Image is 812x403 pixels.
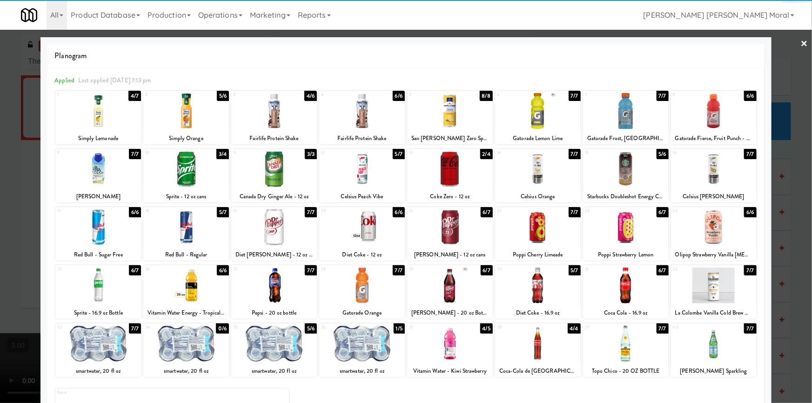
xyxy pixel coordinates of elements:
[321,307,403,319] div: Gatorade Orange
[673,91,714,99] div: 8
[393,91,405,101] div: 6/6
[673,265,714,273] div: 32
[143,91,229,144] div: 25/6Simply Orange
[409,307,491,319] div: [PERSON_NAME] - 20 oz Bottle
[321,207,362,215] div: 20
[143,265,229,319] div: 266/6Vitamin Water Energy - Tropical Citrus
[585,323,626,331] div: 39
[231,149,317,202] div: 113/3Canada Dry Ginger Ale - 12 oz
[321,365,403,377] div: smartwater, 20 fl oz
[233,307,315,319] div: Pepsi - 20 oz bottle
[145,207,186,215] div: 18
[497,365,579,377] div: Coca-Cola de [GEOGRAPHIC_DATA]
[497,91,538,99] div: 6
[143,207,229,261] div: 185/7Red Bull - Regular
[672,365,755,377] div: [PERSON_NAME] Sparkling
[216,323,229,334] div: 0/6
[583,91,669,144] div: 77/7Gatorade Frost, [GEOGRAPHIC_DATA]
[55,207,141,261] div: 176/6Red Bull - Sugar Free
[583,265,669,319] div: 316/7Coca Cola - 16.9 oz
[319,265,405,319] div: 287/7Gatorade Orange
[321,149,362,157] div: 12
[671,191,757,202] div: Celsius [PERSON_NAME]
[57,365,140,377] div: smartwater, 20 fl oz
[57,265,98,273] div: 25
[129,323,141,334] div: 7/7
[673,149,714,157] div: 16
[744,323,756,334] div: 7/7
[657,265,669,275] div: 6/7
[409,149,450,157] div: 13
[671,133,757,144] div: Gatorade Fierce, Fruit Punch - 20 oz
[568,323,581,334] div: 4/4
[319,149,405,202] div: 125/7Celsius Peach Vibe
[657,91,669,101] div: 7/7
[585,91,626,99] div: 7
[233,265,274,273] div: 27
[394,323,405,334] div: 1/5
[583,191,669,202] div: Starbucks Doubleshot Energy Caffe Mocha
[319,207,405,261] div: 206/6Diet Coke - 12 oz
[78,76,151,85] span: Last applied [DATE] 7:13 pm
[671,265,757,319] div: 327/7La Colombe Vanilla Cold Brew Coffee
[55,133,141,144] div: Simply Lemonade
[231,323,317,377] div: 355/6smartwater, 20 fl oz
[409,191,491,202] div: Coke Zero - 12 oz
[305,265,317,275] div: 7/7
[319,365,405,377] div: smartwater, 20 fl oz
[231,307,317,319] div: Pepsi - 20 oz bottle
[319,91,405,144] div: 46/6Fairlife Protein Shake
[233,207,274,215] div: 19
[305,323,317,334] div: 5/6
[409,207,450,215] div: 21
[57,249,140,261] div: Red Bull - Sugar Free
[319,307,405,319] div: Gatorade Orange
[393,149,405,159] div: 5/7
[233,149,274,157] div: 11
[744,207,756,217] div: 6/6
[305,207,317,217] div: 7/7
[583,249,669,261] div: Poppi Strawberry Lemon
[319,191,405,202] div: Celsius Peach Vibe
[671,207,757,261] div: 246/6Olipop Strawberry Vanilla [MEDICAL_DATA] Soda
[583,207,669,261] div: 236/7Poppi Strawberry Lemon
[409,91,450,99] div: 5
[55,365,141,377] div: smartwater, 20 fl oz
[409,365,491,377] div: Vitamin Water - Kiwi Strawberry
[129,149,141,159] div: 7/7
[495,191,581,202] div: Celsius Orange
[583,323,669,377] div: 397/7Topo Chico - 20 OZ BOTTLE
[409,323,450,331] div: 37
[407,207,493,261] div: 216/7[PERSON_NAME] - 12 oz cans
[495,133,581,144] div: Gatorade Lemon Lime
[57,149,98,157] div: 9
[569,265,581,275] div: 5/7
[231,265,317,319] div: 277/7Pepsi - 20 oz bottle
[495,307,581,319] div: Diet Coke - 16.9 oz
[409,249,491,261] div: [PERSON_NAME] - 12 oz cans
[55,191,141,202] div: [PERSON_NAME]
[321,323,362,331] div: 36
[143,133,229,144] div: Simply Orange
[584,365,667,377] div: Topo Chico - 20 OZ BOTTLE
[584,307,667,319] div: Coca Cola - 16.9 oz
[497,149,538,157] div: 14
[673,207,714,215] div: 24
[319,249,405,261] div: Diet Coke - 12 oz
[233,133,315,144] div: Fairlife Protein Shake
[481,265,493,275] div: 6/7
[129,265,141,275] div: 6/7
[673,323,714,331] div: 40
[672,133,755,144] div: Gatorade Fierce, Fruit Punch - 20 oz
[495,265,581,319] div: 305/7Diet Coke - 16.9 oz
[321,265,362,273] div: 28
[145,265,186,273] div: 26
[744,265,756,275] div: 7/7
[672,307,755,319] div: La Colombe Vanilla Cold Brew Coffee
[231,133,317,144] div: Fairlife Protein Shake
[585,265,626,273] div: 31
[319,323,405,377] div: 361/5smartwater, 20 fl oz
[55,91,141,144] div: 14/7Simply Lemonade
[55,149,141,202] div: 97/7[PERSON_NAME]
[480,91,493,101] div: 8/8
